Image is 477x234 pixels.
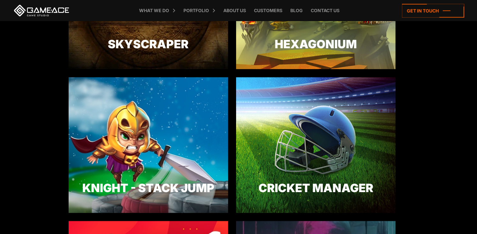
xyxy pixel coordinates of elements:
[69,77,228,213] img: jump
[69,35,228,53] div: Skyscraper
[69,179,228,197] div: Knight - Stack Jump
[236,179,396,197] div: Cricket Manager
[236,77,396,213] img: Cricket manager gamedev case study
[402,4,464,18] a: Get in touch
[236,35,396,53] div: Hexagonium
